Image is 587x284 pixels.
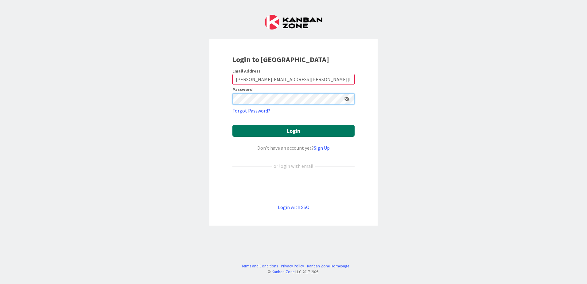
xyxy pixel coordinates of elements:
b: Login to [GEOGRAPHIC_DATA] [232,55,329,64]
label: Password [232,87,253,92]
button: Login [232,125,355,137]
a: Kanban Zone [272,269,294,274]
div: © LLC 2017- 2025 . [238,269,349,275]
a: Sign Up [314,145,330,151]
iframe: Sign in with Google Button [229,180,358,193]
img: Kanban Zone [265,15,322,30]
label: Email Address [232,68,261,74]
div: Don’t have an account yet? [232,144,355,152]
a: Forgot Password? [232,107,270,114]
div: or login with email [272,162,315,170]
a: Kanban Zone Homepage [307,263,349,269]
a: Privacy Policy [281,263,304,269]
a: Login with SSO [278,204,309,210]
a: Terms and Conditions [241,263,278,269]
